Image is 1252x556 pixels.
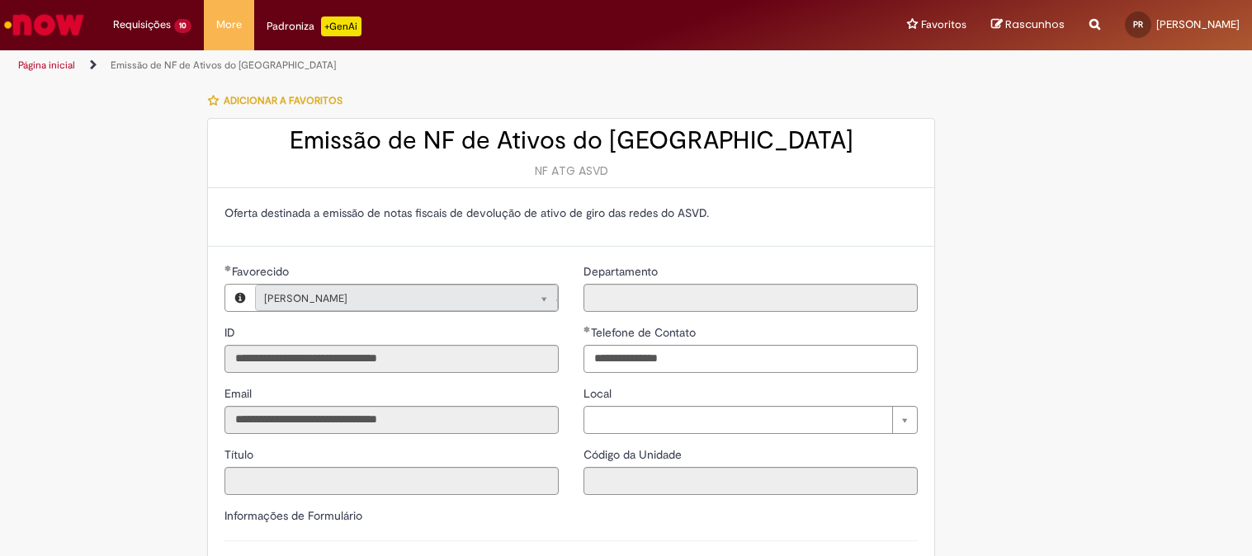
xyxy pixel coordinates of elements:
[224,163,918,179] div: NF ATG ASVD
[224,205,918,221] p: Oferta destinada a emissão de notas fiscais de devolução de ativo de giro das redes do ASVD.
[1156,17,1240,31] span: [PERSON_NAME]
[224,324,239,341] label: Somente leitura - ID
[583,345,918,373] input: Telefone de Contato
[224,508,362,523] label: Informações de Formulário
[2,8,87,41] img: ServiceNow
[232,264,292,279] span: Necessários - Favorecido
[583,264,661,279] span: Somente leitura - Departamento
[224,263,292,280] label: Somente leitura - Necessários - Favorecido
[12,50,822,81] ul: Trilhas de página
[591,325,699,340] span: Telefone de Contato
[583,326,591,332] span: Obrigatório Preenchido
[111,59,336,72] a: Emissão de NF de Ativos do [GEOGRAPHIC_DATA]
[583,386,615,401] span: Local
[583,467,918,495] input: Código da Unidade
[224,447,257,462] span: Somente leitura - Título
[216,16,242,33] span: More
[224,406,559,434] input: Email
[583,447,685,462] span: Somente leitura - Código da Unidade
[583,263,661,280] label: Somente leitura - Departamento
[264,285,516,312] span: [PERSON_NAME]
[224,386,255,401] span: Somente leitura - Email
[174,19,191,33] span: 10
[255,285,558,311] a: [PERSON_NAME]Limpar campo Favorecido
[224,467,559,495] input: Título
[583,284,918,312] input: Departamento
[991,17,1065,33] a: Rascunhos
[225,285,255,311] button: Favorecido, Visualizar este registro PAULO ROBERTO
[224,127,918,154] h2: Emissão de NF de Ativos do [GEOGRAPHIC_DATA]
[224,265,232,271] span: Obrigatório Preenchido
[321,16,361,36] p: +GenAi
[224,446,257,463] label: Somente leitura - Título
[583,446,685,463] label: Somente leitura - Código da Unidade
[921,16,966,33] span: Favoritos
[224,325,239,340] span: Somente leitura - ID
[1005,16,1065,32] span: Rascunhos
[583,406,918,434] a: Limpar campo Local
[207,83,352,118] button: Adicionar a Favoritos
[113,16,171,33] span: Requisições
[224,385,255,402] label: Somente leitura - Email
[224,345,559,373] input: ID
[267,16,361,36] div: Padroniza
[18,59,75,72] a: Página inicial
[1133,19,1143,30] span: PR
[224,94,343,107] span: Adicionar a Favoritos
